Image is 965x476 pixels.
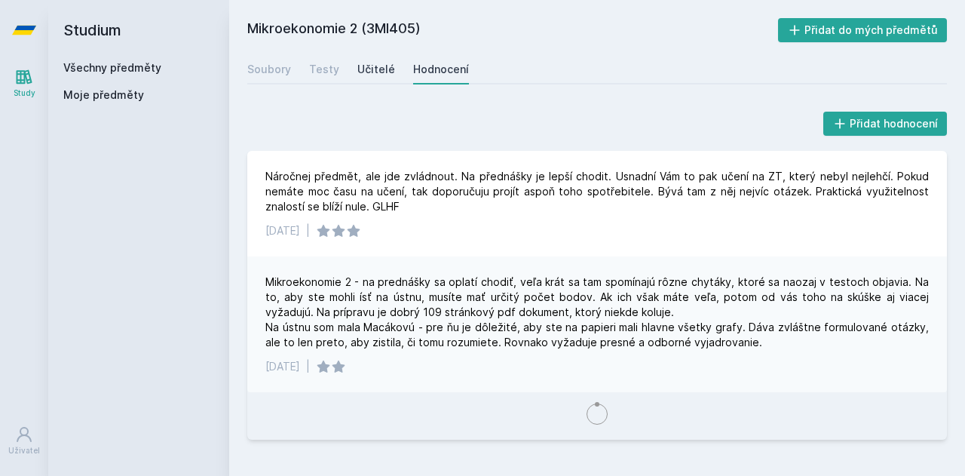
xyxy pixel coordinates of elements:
div: [DATE] [265,223,300,238]
a: Testy [309,54,339,84]
h2: Mikroekonomie 2 (3MI405) [247,18,778,42]
div: Study [14,88,35,99]
button: Přidat do mých předmětů [778,18,948,42]
div: Mikroekonomie 2 - na prednášky sa oplatí chodiť, veľa krát sa tam spomínajú rôzne chytáky, ktoré ... [265,275,929,350]
a: Uživatel [3,418,45,464]
div: Náročnej předmět, ale jde zvládnout. Na přednášky je lepší chodit. Usnadní Vám to pak učení na ZT... [265,169,929,214]
div: Testy [309,62,339,77]
div: Hodnocení [413,62,469,77]
div: Učitelé [357,62,395,77]
a: Hodnocení [413,54,469,84]
div: Uživatel [8,445,40,456]
a: Study [3,60,45,106]
div: | [306,223,310,238]
span: Moje předměty [63,88,144,103]
div: [DATE] [265,359,300,374]
a: Soubory [247,54,291,84]
div: | [306,359,310,374]
a: Učitelé [357,54,395,84]
button: Přidat hodnocení [823,112,948,136]
div: Soubory [247,62,291,77]
a: Všechny předměty [63,61,161,74]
